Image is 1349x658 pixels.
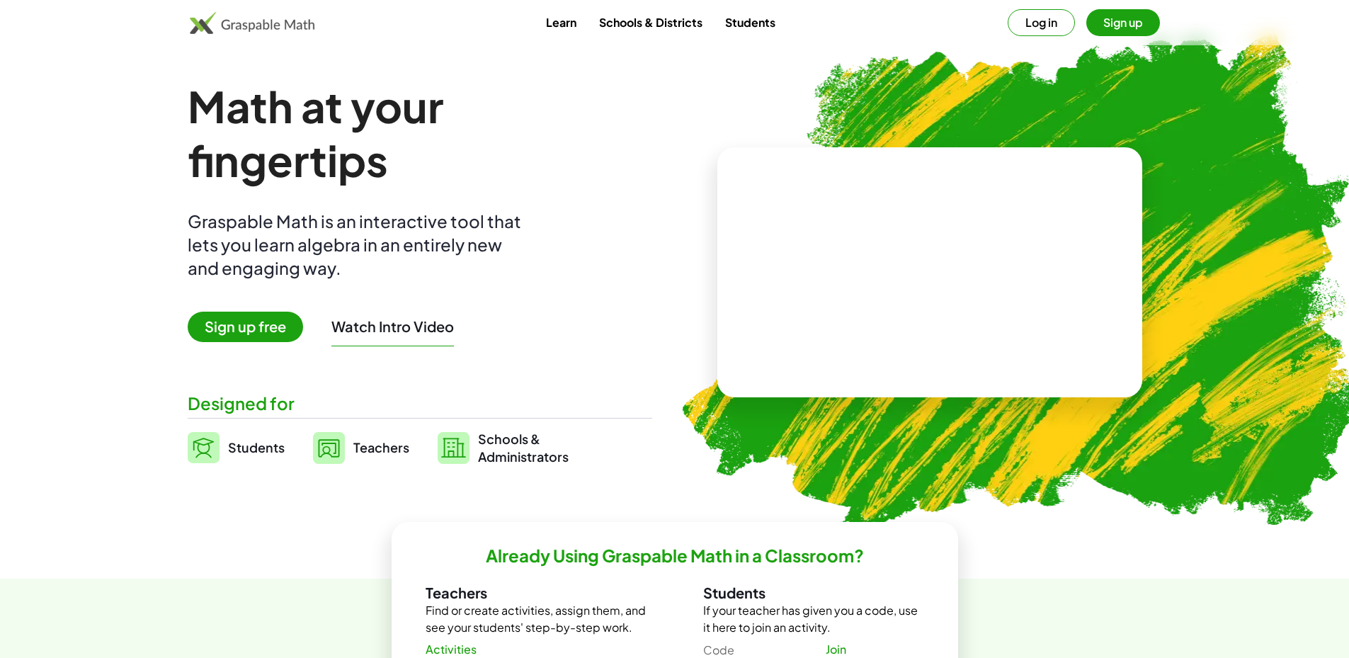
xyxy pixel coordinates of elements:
[703,602,924,636] p: If your teacher has given you a code, use it here to join an activity.
[535,9,588,35] a: Learn
[438,430,569,465] a: Schools &Administrators
[188,432,220,463] img: svg%3e
[188,79,638,187] h1: Math at your fingertips
[188,210,528,280] div: Graspable Math is an interactive tool that lets you learn algebra in an entirely new and engaging...
[1086,9,1160,36] button: Sign up
[714,9,787,35] a: Students
[426,642,477,657] span: Activities
[588,9,714,35] a: Schools & Districts
[313,430,409,465] a: Teachers
[478,430,569,465] span: Schools & Administrators
[826,642,847,657] span: Join
[438,432,469,464] img: svg%3e
[331,317,454,336] button: Watch Intro Video
[228,439,285,455] span: Students
[426,584,647,602] h3: Teachers
[426,602,647,636] p: Find or create activities, assign them, and see your students' step-by-step work.
[188,312,303,342] span: Sign up free
[353,439,409,455] span: Teachers
[188,392,652,415] div: Designed for
[824,220,1036,326] video: What is this? This is dynamic math notation. Dynamic math notation plays a central role in how Gr...
[1008,9,1075,36] button: Log in
[313,432,345,464] img: svg%3e
[703,584,924,602] h3: Students
[188,430,285,465] a: Students
[486,545,864,567] h2: Already Using Graspable Math in a Classroom?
